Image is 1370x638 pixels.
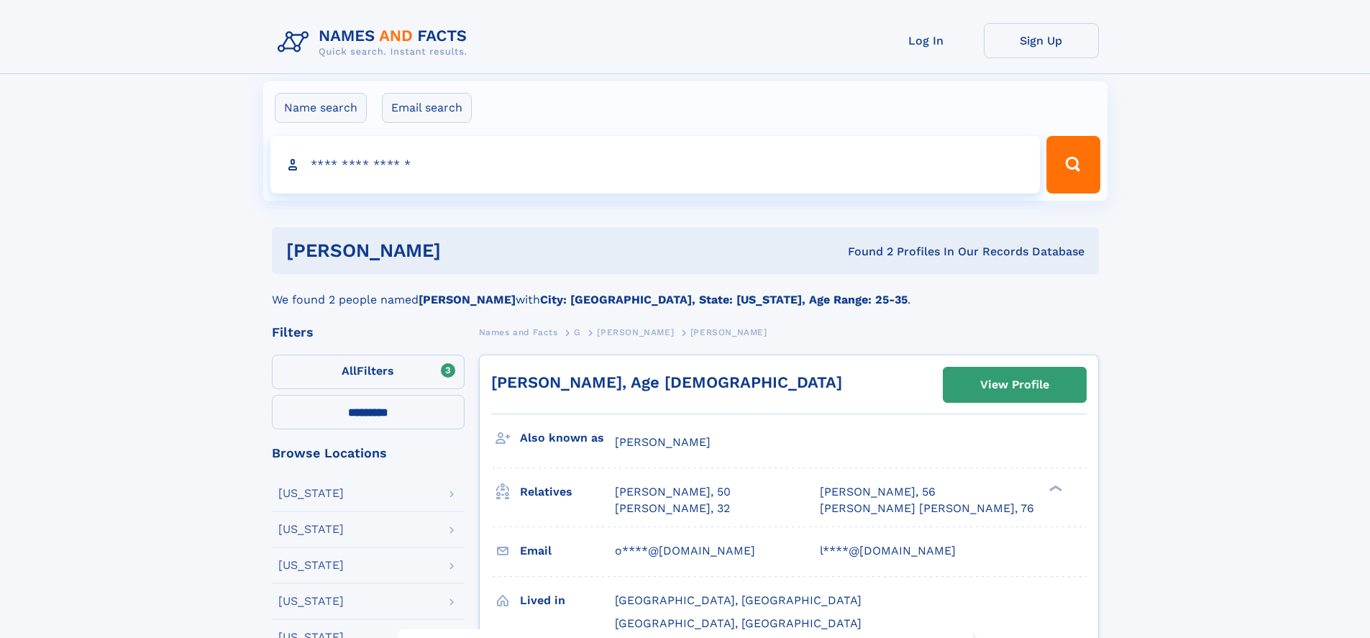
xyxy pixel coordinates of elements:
a: [PERSON_NAME], 56 [820,484,936,500]
a: View Profile [944,368,1086,402]
div: [US_STATE] [278,596,344,607]
input: search input [270,136,1041,193]
label: Name search [275,93,367,123]
button: Search Button [1046,136,1100,193]
h3: Relatives [520,480,615,504]
span: [GEOGRAPHIC_DATA], [GEOGRAPHIC_DATA] [615,593,862,607]
div: ❯ [1046,484,1063,493]
span: [GEOGRAPHIC_DATA], [GEOGRAPHIC_DATA] [615,616,862,630]
img: Logo Names and Facts [272,23,479,62]
b: [PERSON_NAME] [419,293,516,306]
label: Email search [382,93,472,123]
label: Filters [272,355,465,389]
div: View Profile [980,368,1049,401]
span: All [342,364,357,378]
a: Log In [869,23,984,58]
h3: Also known as [520,426,615,450]
div: [US_STATE] [278,560,344,571]
a: Names and Facts [479,323,558,341]
h3: Lived in [520,588,615,613]
a: G [574,323,581,341]
h1: [PERSON_NAME] [286,242,644,260]
a: [PERSON_NAME] [597,323,674,341]
div: Browse Locations [272,447,465,460]
b: City: [GEOGRAPHIC_DATA], State: [US_STATE], Age Range: 25-35 [540,293,908,306]
div: Found 2 Profiles In Our Records Database [644,244,1084,260]
span: [PERSON_NAME] [597,327,674,337]
div: We found 2 people named with . [272,274,1099,309]
a: [PERSON_NAME], 50 [615,484,731,500]
div: [US_STATE] [278,524,344,535]
a: Sign Up [984,23,1099,58]
span: G [574,327,581,337]
a: [PERSON_NAME], 32 [615,501,730,516]
h3: Email [520,539,615,563]
div: Filters [272,326,465,339]
div: [US_STATE] [278,488,344,499]
a: [PERSON_NAME], Age [DEMOGRAPHIC_DATA] [491,373,842,391]
span: [PERSON_NAME] [690,327,767,337]
span: [PERSON_NAME] [615,435,711,449]
a: [PERSON_NAME] [PERSON_NAME], 76 [820,501,1034,516]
